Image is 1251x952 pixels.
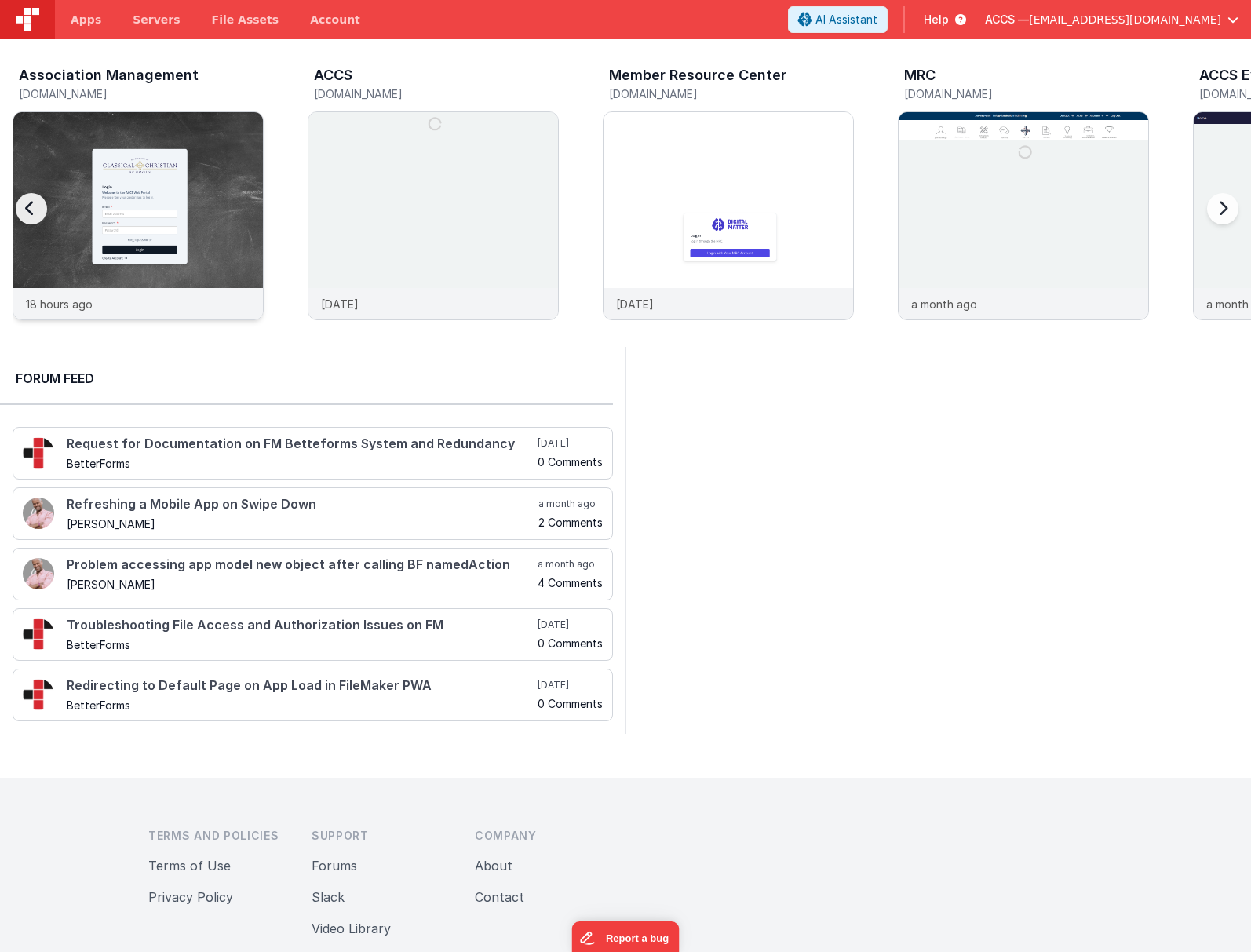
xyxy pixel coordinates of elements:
h4: Request for Documentation on FM Betteforms System and Redundancy [67,437,534,451]
h5: a month ago [538,558,603,571]
h5: BetterForms [67,639,534,651]
span: ACCS — [985,12,1029,27]
h3: Association Management [19,67,199,83]
h5: [DATE] [538,618,603,631]
h5: [DOMAIN_NAME] [314,88,559,100]
h4: Refreshing a Mobile App on Swipe Down [67,498,535,512]
h3: Support [312,828,450,844]
a: About [475,858,512,874]
h5: a month ago [538,498,603,510]
h5: 0 Comments [538,456,603,468]
button: Video Library [312,919,391,938]
h5: [PERSON_NAME] [67,518,535,530]
button: About [475,856,512,875]
h5: [DOMAIN_NAME] [904,88,1149,100]
h5: [PERSON_NAME] [67,578,534,590]
h5: [DOMAIN_NAME] [609,88,854,100]
img: 295_2.png [23,679,54,710]
span: Help [924,12,949,27]
h5: 2 Comments [538,516,603,528]
h3: MRC [904,67,936,83]
span: File Assets [212,12,279,27]
button: Slack [312,888,345,906]
p: [DATE] [321,296,359,312]
h3: ACCS [314,67,352,83]
img: 411_2.png [23,498,54,529]
h5: 0 Comments [538,698,603,709]
h2: Forum Feed [16,369,597,388]
span: AI Assistant [815,12,877,27]
span: Apps [71,12,101,27]
h3: Terms and Policies [148,828,286,844]
h5: [DATE] [538,679,603,691]
h3: Member Resource Center [609,67,786,83]
button: AI Assistant [788,6,888,33]
a: Problem accessing app model new object after calling BF namedAction [PERSON_NAME] a month ago 4 C... [13,548,613,600]
img: 295_2.png [23,618,54,650]
h5: [DOMAIN_NAME] [19,88,264,100]
h5: [DATE] [538,437,603,450]
a: Terms of Use [148,858,231,874]
a: Privacy Policy [148,889,233,905]
button: Contact [475,888,524,906]
h4: Troubleshooting File Access and Authorization Issues on FM [67,618,534,633]
img: 295_2.png [23,437,54,469]
a: Slack [312,889,345,905]
h4: Problem accessing app model new object after calling BF namedAction [67,558,534,572]
button: ACCS — [EMAIL_ADDRESS][DOMAIN_NAME] [985,12,1238,27]
p: [DATE] [616,296,654,312]
a: Refreshing a Mobile App on Swipe Down [PERSON_NAME] a month ago 2 Comments [13,487,613,540]
h4: Redirecting to Default Page on App Load in FileMaker PWA [67,679,534,693]
p: a month ago [911,296,977,312]
a: Redirecting to Default Page on App Load in FileMaker PWA BetterForms [DATE] 0 Comments [13,669,613,721]
h5: 4 Comments [538,577,603,589]
img: 411_2.png [23,558,54,589]
h5: BetterForms [67,699,534,711]
h5: BetterForms [67,458,534,469]
a: Request for Documentation on FM Betteforms System and Redundancy BetterForms [DATE] 0 Comments [13,427,613,480]
span: [EMAIL_ADDRESS][DOMAIN_NAME] [1029,12,1221,27]
a: Troubleshooting File Access and Authorization Issues on FM BetterForms [DATE] 0 Comments [13,608,613,661]
h5: 0 Comments [538,637,603,649]
button: Forums [312,856,357,875]
span: Servers [133,12,180,27]
h3: Company [475,828,613,844]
